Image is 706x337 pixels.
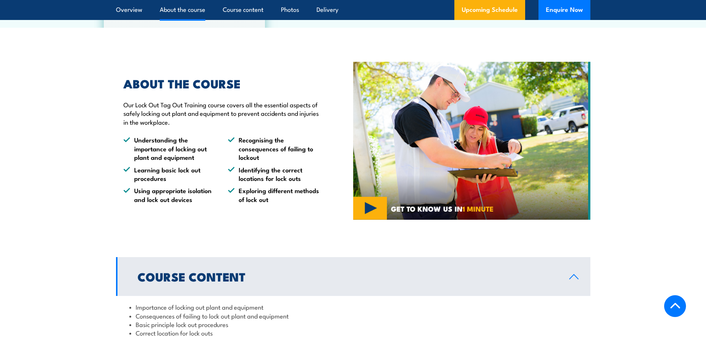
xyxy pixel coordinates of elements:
[228,186,319,203] li: Exploring different methods of lock out
[129,303,577,311] li: Importance of locking out plant and equipment
[123,135,215,161] li: Understanding the importance of locking out plant and equipment
[123,78,319,88] h2: ABOUT THE COURSE
[123,165,215,183] li: Learning basic lock out procedures
[129,328,577,337] li: Correct location for lock outs
[129,311,577,320] li: Consequences of failing to lock out plant and equipment
[116,257,590,296] a: Course Content
[123,186,215,203] li: Using appropriate isolation and lock out devices
[137,271,557,282] h2: Course Content
[228,135,319,161] li: Recognising the consequences of failing to lockout
[391,205,494,212] span: GET TO KNOW US IN
[353,62,590,220] img: Fire Combo Awareness Day
[228,165,319,183] li: Identifying the correct locations for lock outs
[129,320,577,328] li: Basic principle lock out procedures
[123,100,319,126] p: Our Lock Out Tag Out Training course covers all the essential aspects of safely locking out plant...
[463,203,494,214] strong: 1 MINUTE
